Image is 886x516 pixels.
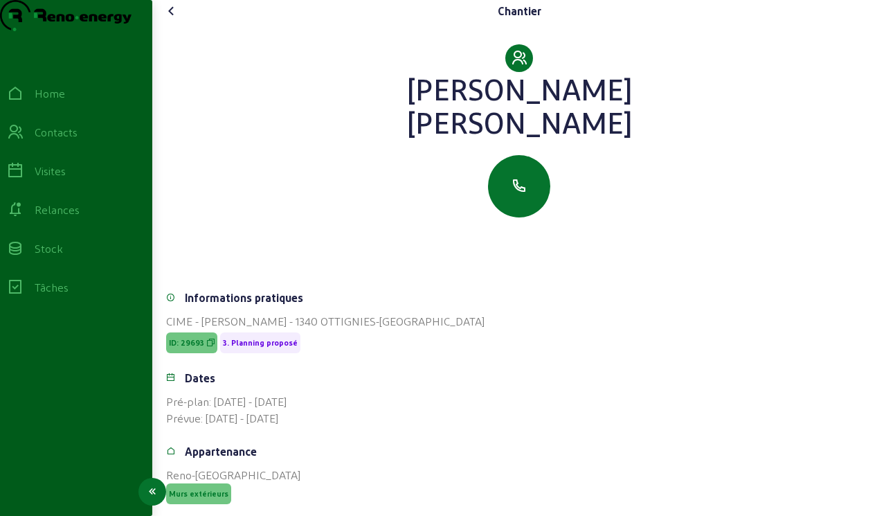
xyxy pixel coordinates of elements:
div: [PERSON_NAME] [166,105,872,139]
div: [PERSON_NAME] [166,72,872,105]
div: Reno-[GEOGRAPHIC_DATA] [166,467,872,483]
div: Stock [35,240,63,257]
div: Informations pratiques [185,290,303,306]
div: Visites [35,163,66,179]
div: Pré-plan: [DATE] - [DATE] [166,393,872,410]
span: Murs extérieurs [169,489,228,499]
div: Dates [185,370,215,386]
div: Prévue: [DATE] - [DATE] [166,410,872,427]
span: ID: 29693 [169,338,204,348]
div: Appartenance [185,443,257,460]
div: Chantier [498,3,541,19]
div: Relances [35,202,80,218]
div: Contacts [35,124,78,141]
div: Tâches [35,279,69,296]
div: CIME - [PERSON_NAME] - 1340 OTTIGNIES-[GEOGRAPHIC_DATA] [166,313,872,330]
span: 3. Planning proposé [223,338,298,348]
div: Home [35,85,65,102]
